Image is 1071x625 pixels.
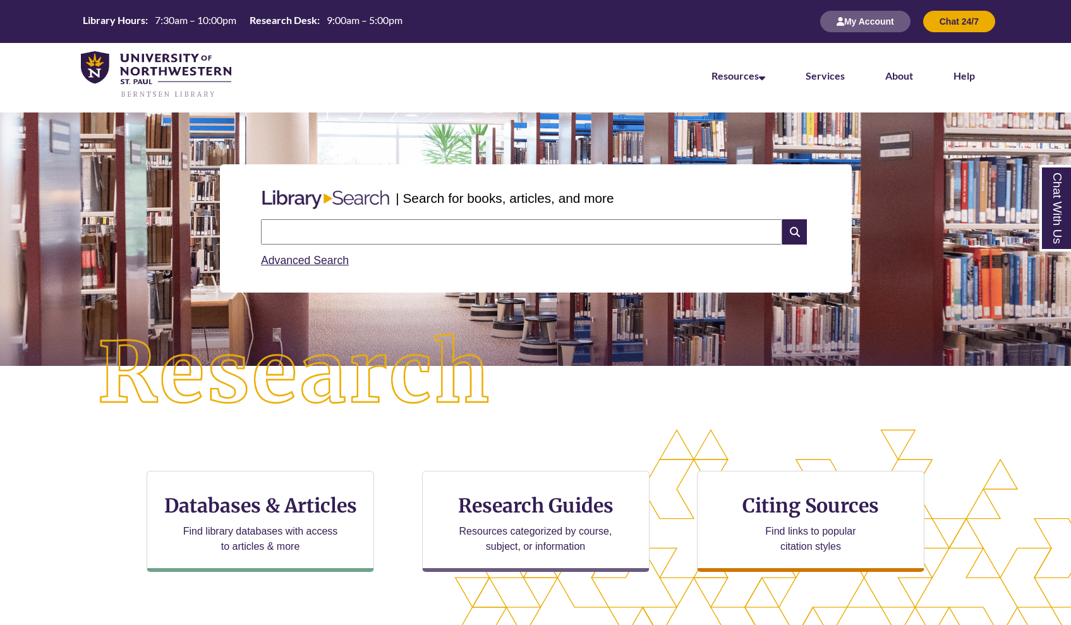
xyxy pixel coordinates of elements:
[433,494,639,518] h3: Research Guides
[422,471,650,572] a: Research Guides Resources categorized by course, subject, or information
[953,70,975,82] a: Help
[78,13,408,30] a: Hours Today
[78,13,150,27] th: Library Hours:
[245,13,322,27] th: Research Desk:
[147,471,374,572] a: Databases & Articles Find library databases with access to articles & more
[782,219,806,245] i: Search
[157,494,363,518] h3: Databases & Articles
[820,16,911,27] a: My Account
[54,290,536,458] img: Research
[923,16,995,27] a: Chat 24/7
[178,524,343,554] p: Find library databases with access to articles & more
[78,13,408,29] table: Hours Today
[734,494,888,518] h3: Citing Sources
[711,70,765,82] a: Resources
[327,14,402,26] span: 9:00am – 5:00pm
[923,11,995,32] button: Chat 24/7
[697,471,924,572] a: Citing Sources Find links to popular citation styles
[261,254,349,267] a: Advanced Search
[453,524,618,554] p: Resources categorized by course, subject, or information
[885,70,913,82] a: About
[155,14,236,26] span: 7:30am – 10:00pm
[256,185,396,214] img: Libary Search
[806,70,845,82] a: Services
[81,51,231,99] img: UNWSP Library Logo
[820,11,911,32] button: My Account
[749,524,872,554] p: Find links to popular citation styles
[396,188,614,208] p: | Search for books, articles, and more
